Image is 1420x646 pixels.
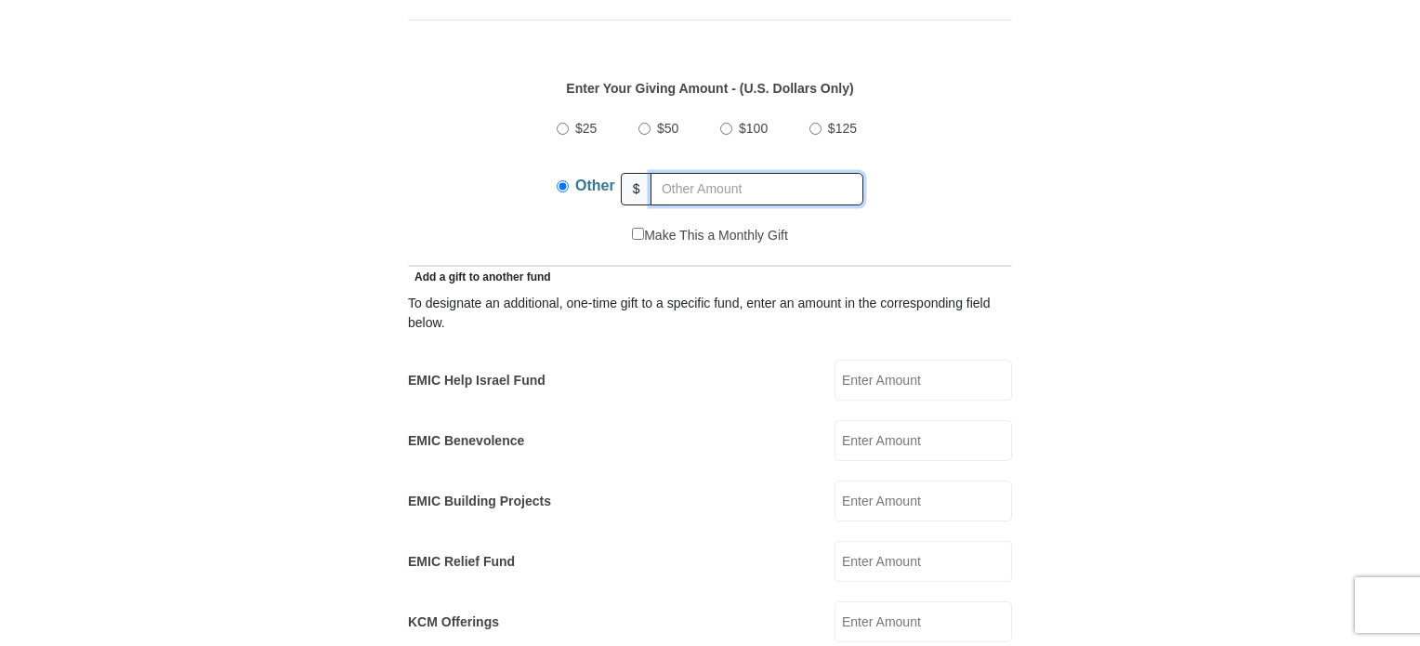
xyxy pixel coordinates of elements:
[408,492,551,511] label: EMIC Building Projects
[408,613,499,632] label: KCM Offerings
[408,552,515,572] label: EMIC Relief Fund
[566,81,853,96] strong: Enter Your Giving Amount - (U.S. Dollars Only)
[575,178,615,193] span: Other
[408,294,1012,333] div: To designate an additional, one-time gift to a specific fund, enter an amount in the correspondin...
[575,121,597,136] span: $25
[835,420,1012,461] input: Enter Amount
[408,270,551,283] span: Add a gift to another fund
[408,371,546,390] label: EMIC Help Israel Fund
[835,601,1012,642] input: Enter Amount
[651,173,863,205] input: Other Amount
[621,173,652,205] span: $
[657,121,678,136] span: $50
[632,228,644,240] input: Make This a Monthly Gift
[835,541,1012,582] input: Enter Amount
[835,481,1012,521] input: Enter Amount
[632,226,788,245] label: Make This a Monthly Gift
[835,360,1012,401] input: Enter Amount
[828,121,857,136] span: $125
[408,431,524,451] label: EMIC Benevolence
[739,121,768,136] span: $100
